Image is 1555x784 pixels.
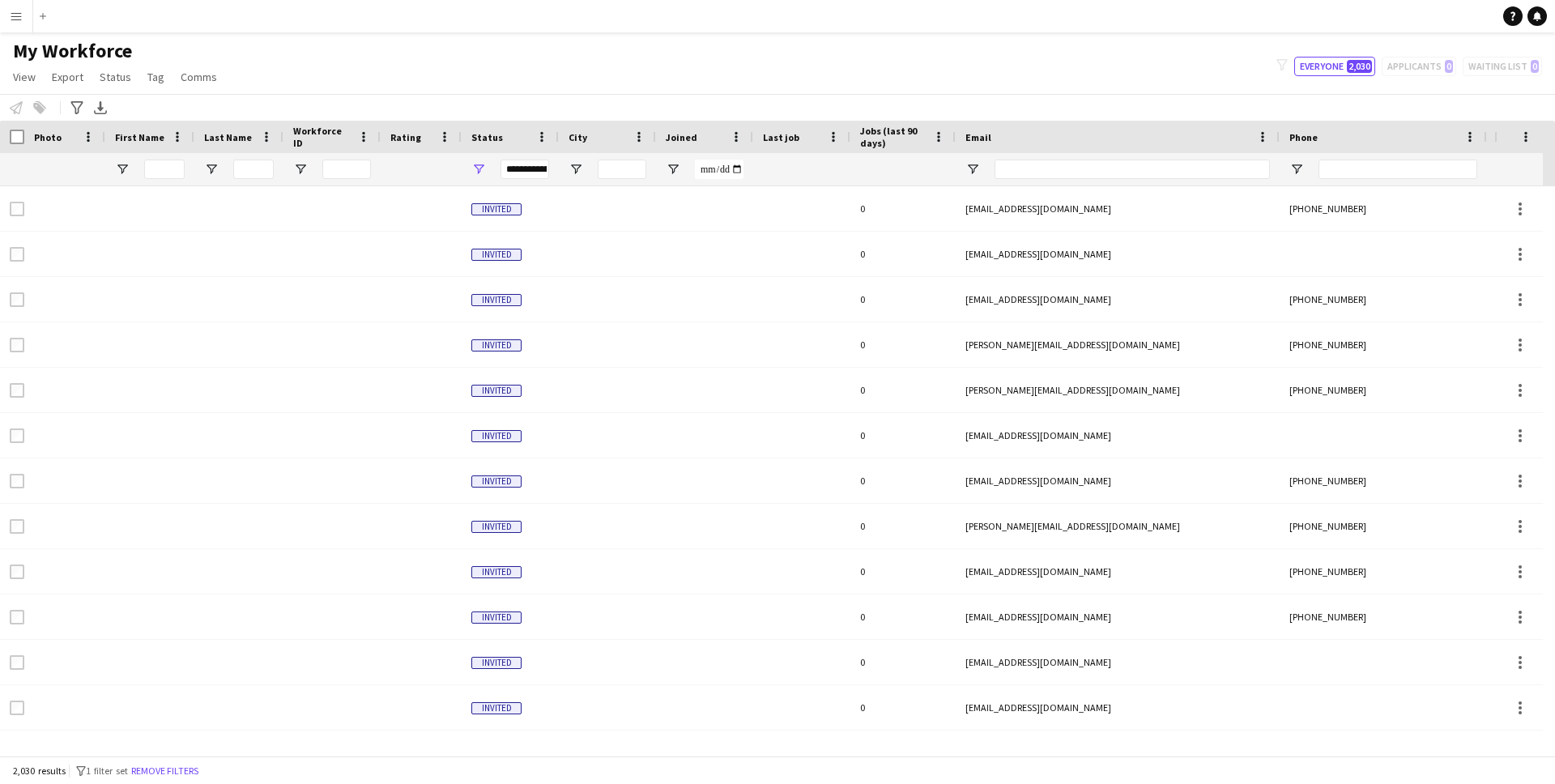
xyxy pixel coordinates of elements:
[293,125,351,149] span: Workforce ID
[147,70,164,84] span: Tag
[471,339,522,352] span: Invited
[204,162,219,177] button: Open Filter Menu
[10,474,24,488] input: Row Selection is disabled for this row (unchecked)
[956,458,1280,503] div: [EMAIL_ADDRESS][DOMAIN_NAME]
[10,247,24,262] input: Row Selection is disabled for this row (unchecked)
[850,685,956,730] div: 0
[233,160,274,179] input: Last Name Filter Input
[34,131,62,143] span: Photo
[995,160,1270,179] input: Email Filter Input
[10,202,24,216] input: Row Selection is disabled for this row (unchecked)
[666,162,680,177] button: Open Filter Menu
[850,186,956,231] div: 0
[956,685,1280,730] div: [EMAIL_ADDRESS][DOMAIN_NAME]
[956,594,1280,639] div: [EMAIL_ADDRESS][DOMAIN_NAME]
[850,322,956,367] div: 0
[93,66,138,87] a: Status
[965,162,980,177] button: Open Filter Menu
[956,368,1280,412] div: [PERSON_NAME][EMAIL_ADDRESS][DOMAIN_NAME]
[10,565,24,579] input: Row Selection is disabled for this row (unchecked)
[10,383,24,398] input: Row Selection is disabled for this row (unchecked)
[322,160,371,179] input: Workforce ID Filter Input
[965,131,991,143] span: Email
[45,66,90,87] a: Export
[471,203,522,215] span: Invited
[115,162,130,177] button: Open Filter Menu
[1280,549,1487,594] div: [PHONE_NUMBER]
[471,657,522,669] span: Invited
[91,98,110,117] app-action-btn: Export XLSX
[471,249,522,261] span: Invited
[10,519,24,534] input: Row Selection is disabled for this row (unchecked)
[850,232,956,276] div: 0
[956,549,1280,594] div: [EMAIL_ADDRESS][DOMAIN_NAME]
[174,66,224,87] a: Comms
[1280,186,1487,231] div: [PHONE_NUMBER]
[128,762,202,780] button: Remove filters
[1280,322,1487,367] div: [PHONE_NUMBER]
[471,385,522,397] span: Invited
[850,549,956,594] div: 0
[471,162,486,177] button: Open Filter Menu
[666,131,697,143] span: Joined
[52,70,83,84] span: Export
[471,430,522,442] span: Invited
[6,66,42,87] a: View
[850,640,956,684] div: 0
[471,131,503,143] span: Status
[10,428,24,443] input: Row Selection is disabled for this row (unchecked)
[100,70,131,84] span: Status
[86,765,128,777] span: 1 filter set
[471,566,522,578] span: Invited
[956,731,1280,775] div: [EMAIL_ADDRESS][DOMAIN_NAME]
[956,504,1280,548] div: [PERSON_NAME][EMAIL_ADDRESS][DOMAIN_NAME]
[141,66,171,87] a: Tag
[115,131,164,143] span: First Name
[860,125,927,149] span: Jobs (last 90 days)
[1347,60,1372,73] span: 2,030
[1289,162,1304,177] button: Open Filter Menu
[1294,57,1375,76] button: Everyone2,030
[1280,368,1487,412] div: [PHONE_NUMBER]
[390,131,421,143] span: Rating
[569,162,583,177] button: Open Filter Menu
[850,504,956,548] div: 0
[850,458,956,503] div: 0
[471,702,522,714] span: Invited
[1280,594,1487,639] div: [PHONE_NUMBER]
[10,338,24,352] input: Row Selection is disabled for this row (unchecked)
[850,594,956,639] div: 0
[956,232,1280,276] div: [EMAIL_ADDRESS][DOMAIN_NAME]
[569,131,587,143] span: City
[181,70,217,84] span: Comms
[1280,504,1487,548] div: [PHONE_NUMBER]
[10,701,24,715] input: Row Selection is disabled for this row (unchecked)
[471,611,522,624] span: Invited
[1280,731,1487,775] div: [PHONE_NUMBER]
[850,731,956,775] div: 0
[695,160,743,179] input: Joined Filter Input
[956,322,1280,367] div: [PERSON_NAME][EMAIL_ADDRESS][DOMAIN_NAME]
[763,131,799,143] span: Last job
[471,521,522,533] span: Invited
[204,131,252,143] span: Last Name
[956,186,1280,231] div: [EMAIL_ADDRESS][DOMAIN_NAME]
[956,277,1280,322] div: [EMAIL_ADDRESS][DOMAIN_NAME]
[293,162,308,177] button: Open Filter Menu
[1280,458,1487,503] div: [PHONE_NUMBER]
[10,292,24,307] input: Row Selection is disabled for this row (unchecked)
[956,640,1280,684] div: [EMAIL_ADDRESS][DOMAIN_NAME]
[956,413,1280,458] div: [EMAIL_ADDRESS][DOMAIN_NAME]
[471,475,522,488] span: Invited
[598,160,646,179] input: City Filter Input
[67,98,87,117] app-action-btn: Advanced filters
[1280,277,1487,322] div: [PHONE_NUMBER]
[10,655,24,670] input: Row Selection is disabled for this row (unchecked)
[13,39,132,63] span: My Workforce
[1289,131,1318,143] span: Phone
[10,610,24,624] input: Row Selection is disabled for this row (unchecked)
[850,277,956,322] div: 0
[13,70,36,84] span: View
[144,160,185,179] input: First Name Filter Input
[850,413,956,458] div: 0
